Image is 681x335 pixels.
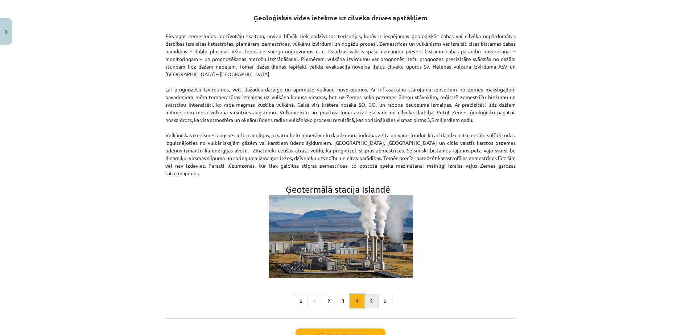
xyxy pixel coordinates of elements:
[378,294,392,309] button: »
[364,294,379,309] button: 5
[253,13,428,22] strong: Ģeoloģiskās vides ietekme uz cilvēka dzīves apstākļiem
[294,294,308,309] button: «
[165,25,516,177] p: Pieaugot zemeslodes iedzīvotāju skaitam, arvien blīvāk tiek apdzīvotas teritorijas, kurās ir iesp...
[5,30,8,34] img: icon-close-lesson-0947bae3869378f0d4975bcd49f059093ad1ed9edebbc8119c70593378902aed.svg
[336,294,350,309] button: 3
[308,294,322,309] button: 1
[350,294,364,309] button: 4
[322,294,336,309] button: 2
[165,294,516,309] nav: Page navigation example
